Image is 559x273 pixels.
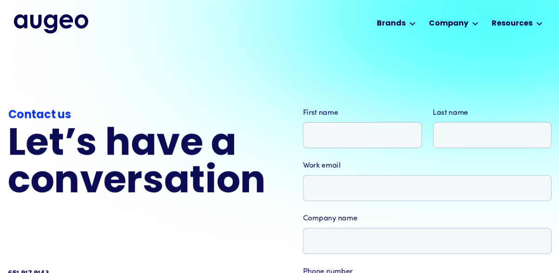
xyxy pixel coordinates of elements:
[14,14,88,33] a: home
[303,213,552,224] label: Company name
[303,107,422,118] label: First name
[433,107,552,118] label: Last name
[303,160,552,171] label: Work email
[8,126,266,201] h2: Let’s have a conversation
[429,18,468,29] div: Company
[14,14,88,33] img: Augeo's full logo in midnight blue.
[377,18,406,29] div: Brands
[492,18,533,29] div: Resources
[8,107,265,124] div: Contact us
